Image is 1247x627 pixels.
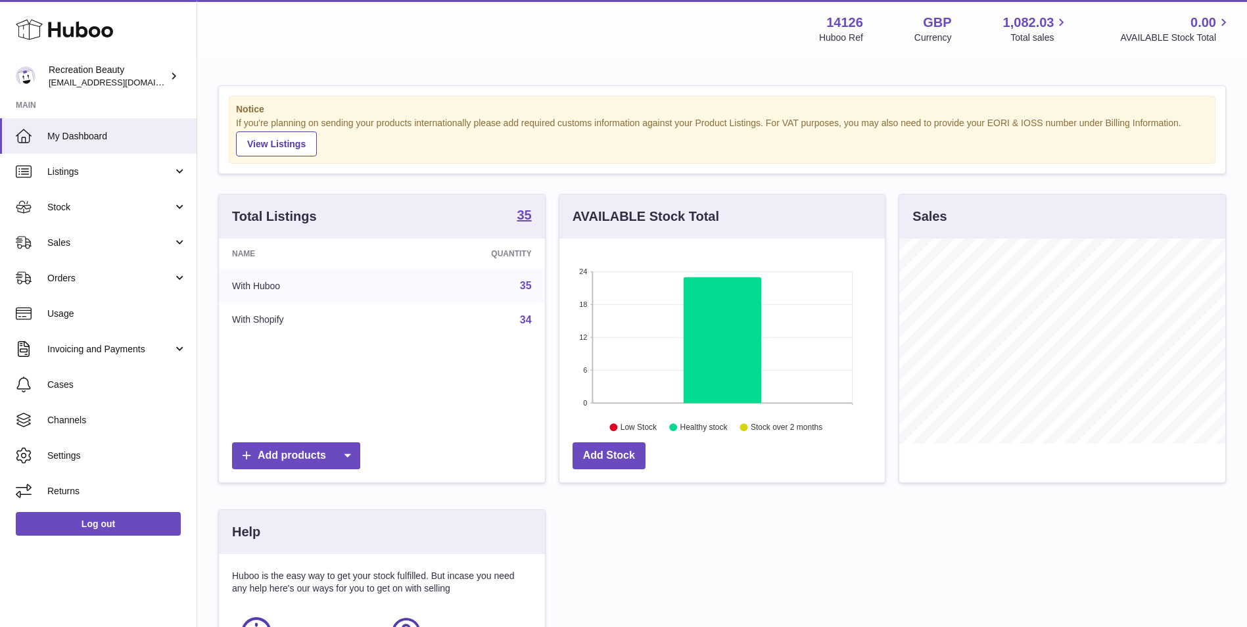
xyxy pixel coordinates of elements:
a: View Listings [236,131,317,156]
div: Huboo Ref [819,32,863,44]
span: [EMAIL_ADDRESS][DOMAIN_NAME] [49,77,193,87]
span: Usage [47,308,187,320]
span: Returns [47,485,187,498]
text: 0 [583,399,587,407]
span: AVAILABLE Stock Total [1120,32,1231,44]
span: Channels [47,414,187,427]
h3: Help [232,523,260,541]
div: Recreation Beauty [49,64,167,89]
span: Stock [47,201,173,214]
a: 34 [520,314,532,325]
text: Stock over 2 months [751,423,822,432]
text: Low Stock [621,423,657,432]
td: With Shopify [219,303,394,337]
div: Currency [914,32,952,44]
h3: Total Listings [232,208,317,225]
img: internalAdmin-14126@internal.huboo.com [16,66,35,86]
a: Add Stock [573,442,646,469]
text: Healthy stock [680,423,728,432]
strong: 35 [517,208,531,221]
a: Add products [232,442,360,469]
th: Quantity [394,239,544,269]
span: 1,082.03 [1003,14,1054,32]
span: Listings [47,166,173,178]
span: Invoicing and Payments [47,343,173,356]
text: 18 [579,300,587,308]
span: Settings [47,450,187,462]
strong: GBP [923,14,951,32]
span: Sales [47,237,173,249]
strong: 14126 [826,14,863,32]
span: Total sales [1010,32,1069,44]
text: 24 [579,267,587,275]
p: Huboo is the easy way to get your stock fulfilled. But incase you need any help here's our ways f... [232,570,532,595]
strong: Notice [236,103,1208,116]
h3: AVAILABLE Stock Total [573,208,719,225]
a: 35 [520,280,532,291]
th: Name [219,239,394,269]
td: With Huboo [219,269,394,303]
a: Log out [16,512,181,536]
text: 6 [583,366,587,374]
span: Cases [47,379,187,391]
text: 12 [579,333,587,341]
h3: Sales [912,208,947,225]
a: 1,082.03 Total sales [1003,14,1070,44]
span: Orders [47,272,173,285]
a: 0.00 AVAILABLE Stock Total [1120,14,1231,44]
span: 0.00 [1190,14,1216,32]
span: My Dashboard [47,130,187,143]
div: If you're planning on sending your products internationally please add required customs informati... [236,117,1208,156]
a: 35 [517,208,531,224]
